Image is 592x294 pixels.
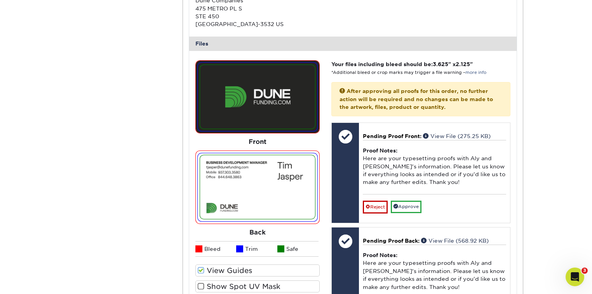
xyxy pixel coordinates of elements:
[582,268,588,274] span: 3
[363,252,397,258] strong: Proof Notes:
[195,224,320,241] div: Back
[363,201,388,213] a: Reject
[195,280,320,292] label: Show Spot UV Mask
[391,201,421,213] a: Approve
[433,61,448,67] span: 3.625
[363,140,506,194] div: Here are your typesetting proofs with Aly and [PERSON_NAME]'s information. Please let us know if ...
[277,241,319,257] li: Safe
[189,37,517,51] div: Files
[195,133,320,150] div: Front
[423,133,491,139] a: View File (275.25 KB)
[363,238,420,244] span: Pending Proof Back:
[236,241,277,257] li: Trim
[465,70,486,75] a: more info
[566,268,584,286] iframe: Intercom live chat
[331,61,473,67] strong: Your files including bleed should be: " x "
[340,88,493,110] strong: After approving all proofs for this order, no further action will be required and no changes can ...
[195,264,320,276] label: View Guides
[331,70,486,75] small: *Additional bleed or crop marks may trigger a file warning –
[456,61,470,67] span: 2.125
[363,133,421,139] span: Pending Proof Front:
[363,147,397,154] strong: Proof Notes:
[195,241,237,257] li: Bleed
[421,238,489,244] a: View File (568.92 KB)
